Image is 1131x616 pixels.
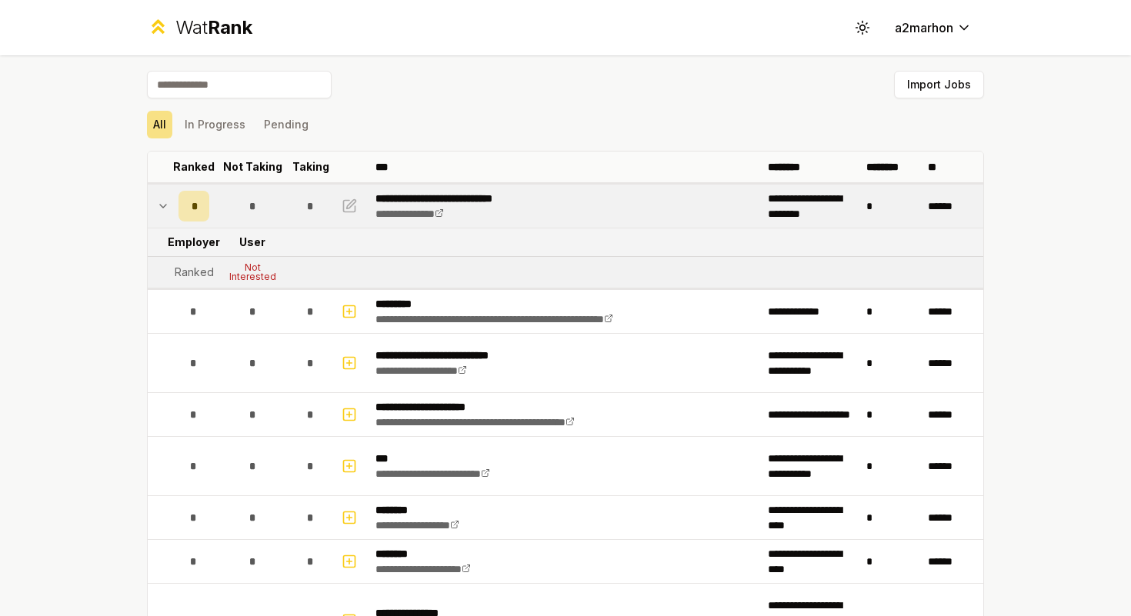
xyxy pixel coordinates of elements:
[894,71,984,98] button: Import Jobs
[175,15,252,40] div: Wat
[173,159,215,175] p: Ranked
[147,111,172,138] button: All
[292,159,329,175] p: Taking
[223,159,282,175] p: Not Taking
[258,111,315,138] button: Pending
[208,16,252,38] span: Rank
[215,228,289,256] td: User
[882,14,984,42] button: a2marhon
[175,265,214,280] div: Ranked
[895,18,953,37] span: a2marhon
[172,228,215,256] td: Employer
[178,111,252,138] button: In Progress
[222,263,283,281] div: Not Interested
[147,15,252,40] a: WatRank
